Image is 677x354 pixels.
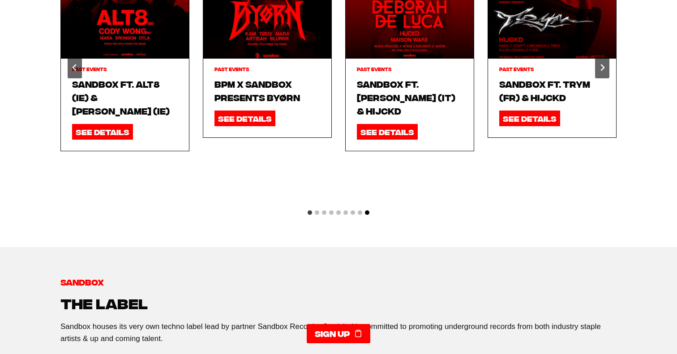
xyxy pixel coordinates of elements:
[307,324,370,343] a: Sign up
[72,66,107,72] a: Past Events
[315,327,350,340] span: Sign up
[60,209,617,216] ul: Select a slide to show
[72,124,133,140] a: SEE DETAILS
[68,57,82,78] button: Go to last slide
[357,66,391,72] a: Past Events
[60,276,617,288] h6: SANDBOX
[499,77,605,104] a: Sandbox ft. TRYM (FR) & HIJCKD
[343,210,348,215] button: Go to slide 6
[499,111,560,126] a: SEE DETAILS
[214,77,320,104] a: BPM x SANDBOX presents BYØRN
[214,66,249,72] a: Past Events
[595,57,609,78] button: Next slide
[72,77,178,117] a: Sandbox ft. ALT8 (IE) & [PERSON_NAME] (IE)
[365,210,369,215] button: Go to slide 9
[329,210,334,215] button: Go to slide 4
[60,292,617,313] h1: THE LABEL
[214,111,275,126] a: SEE DETAILS
[315,210,319,215] button: Go to slide 2
[308,210,312,215] button: Go to slide 1
[358,210,362,215] button: Go to slide 8
[357,124,418,140] a: SEE DETAILS
[351,210,355,215] button: Go to slide 7
[499,66,534,72] a: Past Events
[336,210,341,215] button: Go to slide 5
[357,77,463,117] a: Sandbox ft. [PERSON_NAME] (IT) & HIJCKD
[322,210,326,215] button: Go to slide 3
